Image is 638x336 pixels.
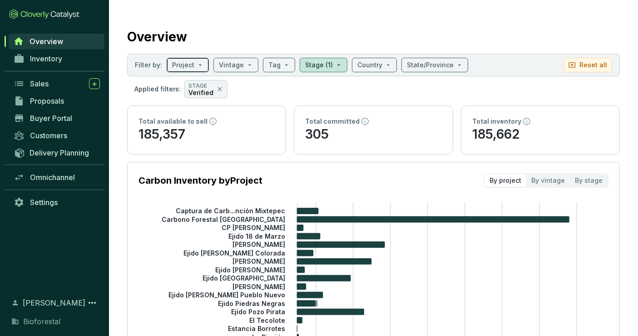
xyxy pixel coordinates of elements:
[232,283,285,291] tspan: [PERSON_NAME]
[579,60,607,70] p: Reset all
[138,126,275,143] p: 185,357
[9,93,104,109] a: Proposals
[188,82,213,90] p: STAGE
[231,308,285,316] tspan: Ejido Pozo Pirata
[138,174,262,187] p: Carbon Inventory by Project
[305,117,360,126] p: Total committed
[30,37,63,46] span: Overview
[30,54,62,63] span: Inventory
[134,85,181,94] p: Applied filters:
[30,96,64,105] span: Proposals
[222,224,285,231] tspan: CP [PERSON_NAME]
[570,174,608,187] div: By stage
[23,297,85,308] span: [PERSON_NAME]
[232,241,285,248] tspan: [PERSON_NAME]
[30,131,67,140] span: Customers
[9,145,104,160] a: Delivery Planning
[168,291,285,299] tspan: Ejido [PERSON_NAME] Pueblo Nuevo
[485,174,526,187] div: By project
[472,126,608,143] p: 185,662
[162,216,285,223] tspan: Carbono Forestal [GEOGRAPHIC_DATA]
[215,266,285,274] tspan: Ejido [PERSON_NAME]
[30,198,58,207] span: Settings
[228,232,285,240] tspan: Ejido 18 de Marzo
[232,257,285,265] tspan: [PERSON_NAME]
[9,34,104,49] a: Overview
[30,114,72,123] span: Buyer Portal
[9,170,104,185] a: Omnichannel
[183,249,285,257] tspan: Ejido [PERSON_NAME] Colorada
[127,27,187,46] h2: Overview
[228,325,285,332] tspan: Estancia Borrotes
[9,76,104,91] a: Sales
[176,207,285,215] tspan: Captura de Carb...nción Mixtepec
[30,173,75,182] span: Omnichannel
[23,316,60,327] span: Bioforestal
[135,60,162,70] p: Filter by:
[218,300,285,307] tspan: Ejido Piedras Negras
[9,51,104,66] a: Inventory
[484,173,608,188] div: segmented control
[472,117,521,126] p: Total inventory
[30,79,49,88] span: Sales
[305,126,441,143] p: 305
[138,117,208,126] p: Total available to sell
[9,128,104,143] a: Customers
[9,195,104,210] a: Settings
[564,58,612,72] button: Reset all
[9,110,104,126] a: Buyer Portal
[188,90,213,96] p: Verified
[30,148,89,157] span: Delivery Planning
[526,174,570,187] div: By vintage
[203,274,285,282] tspan: Ejido [GEOGRAPHIC_DATA]
[249,316,285,324] tspan: El Tecolote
